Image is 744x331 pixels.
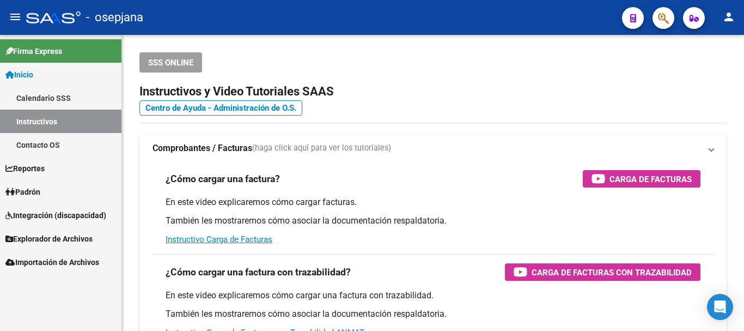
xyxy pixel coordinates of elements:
button: Carga de Facturas con Trazabilidad [505,263,700,281]
h3: ¿Cómo cargar una factura con trazabilidad? [166,264,351,280]
strong: Comprobantes / Facturas [153,142,252,154]
span: SSS ONLINE [148,58,193,68]
mat-expansion-panel-header: Comprobantes / Facturas(haga click aquí para ver los tutoriales) [139,135,727,161]
h2: Instructivos y Video Tutoriales SAAS [139,81,727,102]
span: Carga de Facturas con Trazabilidad [532,266,692,279]
span: Reportes [5,163,45,174]
button: Carga de Facturas [583,170,700,188]
span: Importación de Archivos [5,256,99,268]
p: En este video explicaremos cómo cargar facturas. [166,196,700,208]
mat-icon: menu [9,10,22,23]
span: Inicio [5,69,33,81]
span: Explorador de Archivos [5,233,93,245]
p: También les mostraremos cómo asociar la documentación respaldatoria. [166,215,700,227]
a: Centro de Ayuda - Administración de O.S. [139,100,302,116]
mat-icon: person [722,10,735,23]
a: Instructivo Carga de Facturas [166,234,272,244]
button: SSS ONLINE [139,52,202,73]
span: Padrón [5,186,40,198]
span: Carga de Facturas [609,172,692,186]
div: Open Intercom Messenger [707,294,733,320]
span: Integración (discapacidad) [5,209,106,221]
p: En este video explicaremos cómo cargar una factura con trazabilidad. [166,290,700,302]
p: También les mostraremos cómo asociar la documentación respaldatoria. [166,308,700,320]
h3: ¿Cómo cargar una factura? [166,171,280,186]
span: (haga click aquí para ver los tutoriales) [252,142,391,154]
span: Firma Express [5,45,62,57]
span: - osepjana [86,5,143,29]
